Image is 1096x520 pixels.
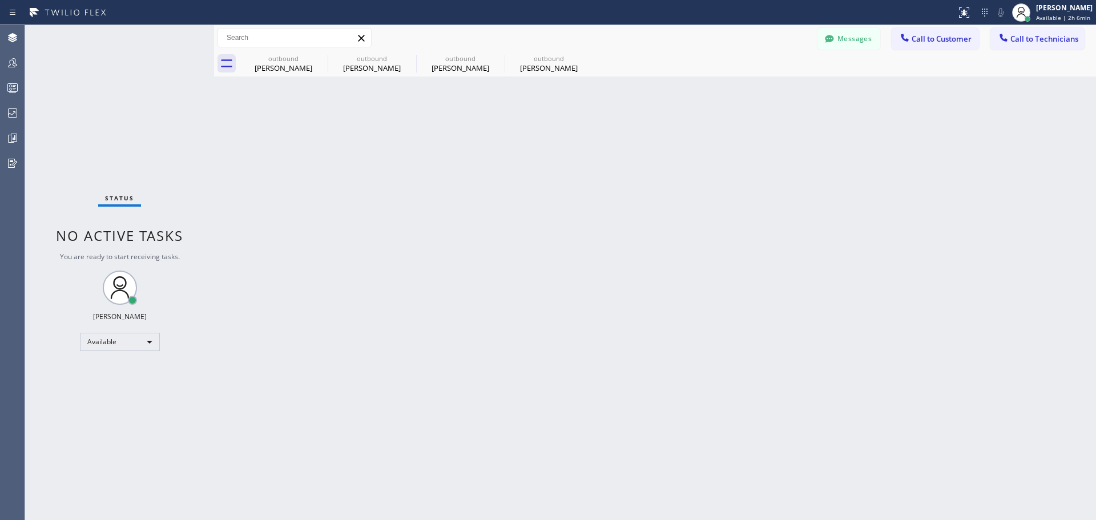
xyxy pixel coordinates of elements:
div: outbound [240,54,327,63]
span: No active tasks [56,226,183,245]
button: Mute [993,5,1009,21]
div: outbound [506,54,592,63]
button: Call to Technicians [990,28,1085,50]
div: Charles Heidman [506,51,592,76]
div: Sean Cassidy [240,51,327,76]
div: Amy Sahler [417,51,503,76]
span: Available | 2h 6min [1036,14,1090,22]
div: [PERSON_NAME] [1036,3,1093,13]
div: [PERSON_NAME] [329,63,415,73]
div: Steve Brashear [329,51,415,76]
button: Call to Customer [892,28,979,50]
span: You are ready to start receiving tasks. [60,252,180,261]
div: [PERSON_NAME] [240,63,327,73]
div: [PERSON_NAME] [417,63,503,73]
input: Search [218,29,371,47]
span: Status [105,194,134,202]
div: Available [80,333,160,351]
div: outbound [417,54,503,63]
div: [PERSON_NAME] [506,63,592,73]
span: Call to Technicians [1010,34,1078,44]
div: outbound [329,54,415,63]
span: Call to Customer [912,34,972,44]
div: [PERSON_NAME] [93,312,147,321]
button: Messages [817,28,880,50]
